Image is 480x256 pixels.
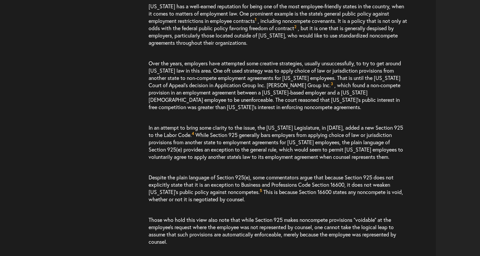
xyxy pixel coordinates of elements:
[331,81,333,86] sup: 3
[331,82,333,89] a: 3
[260,188,262,193] sup: 5
[149,3,407,53] p: [US_STATE] has a well-earned reputation for being one of the most employee-friendly states in the...
[260,188,262,195] a: 5
[255,17,256,24] a: 1
[192,131,194,136] sup: 4
[149,53,407,117] p: Over the years, employers have attempted some creative strategies, usually unsuccessfully, to try...
[149,117,407,167] p: In an attempt to bring some clarity to the issue, the [US_STATE] Legislature, in [DATE], added a ...
[255,17,256,22] sup: 1
[149,210,407,252] p: Those who hold this view also note that while Section 925 makes noncompete provisions “voidable” ...
[294,25,297,32] a: 2
[149,167,407,210] p: Despite the plain language of Section 925(e), some commentators argue that because Section 925 do...
[192,131,194,138] a: 4
[294,24,297,29] sup: 2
